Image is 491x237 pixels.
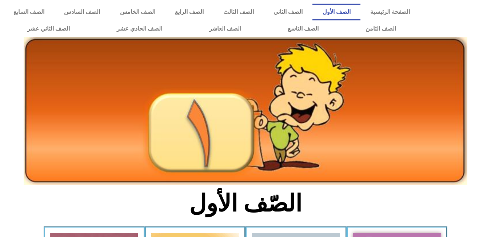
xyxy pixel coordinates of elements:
[110,4,165,20] a: الصف الخامس
[93,20,185,37] a: الصف الحادي عشر
[4,4,54,20] a: الصف السابع
[360,4,420,20] a: الصفحة الرئيسية
[125,189,366,218] h2: الصّف الأول
[165,4,213,20] a: الصف الرابع
[213,4,264,20] a: الصف الثالث
[54,4,110,20] a: الصف السادس
[264,20,342,37] a: الصف التاسع
[185,20,264,37] a: الصف العاشر
[264,4,312,20] a: الصف الثاني
[4,20,93,37] a: الصف الثاني عشر
[312,4,360,20] a: الصف الأول
[342,20,420,37] a: الصف الثامن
